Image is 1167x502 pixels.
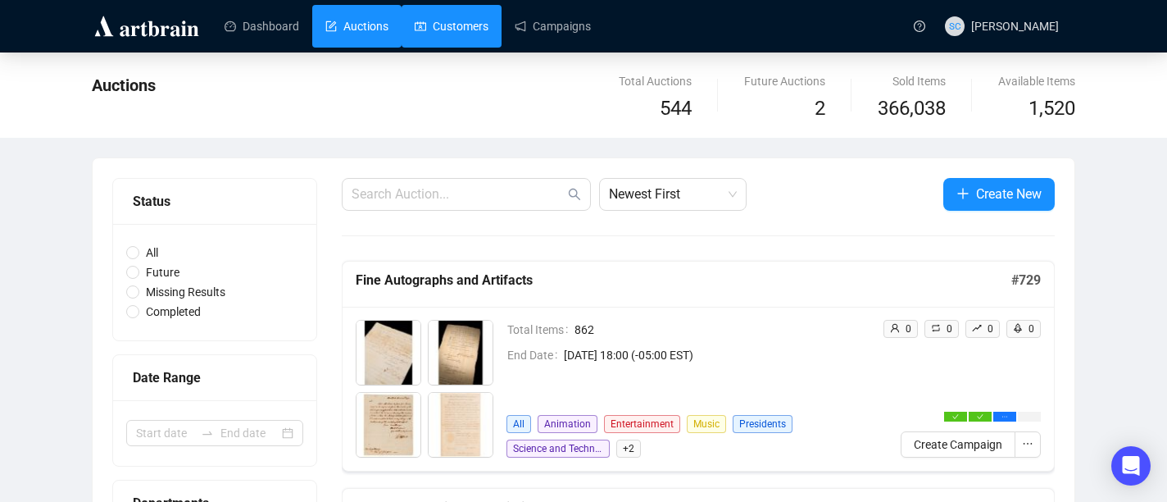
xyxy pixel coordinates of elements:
span: retweet [931,323,941,333]
a: Customers [415,5,488,48]
img: logo [92,13,202,39]
div: Sold Items [878,72,946,90]
span: Create Campaign [914,436,1002,454]
div: Future Auctions [744,72,825,90]
span: user [890,323,900,333]
h5: Fine Autographs and Artifacts [356,271,1011,290]
span: [PERSON_NAME] [971,20,1059,33]
img: 4_1.jpg [429,393,493,457]
div: Available Items [998,72,1075,90]
span: SC [949,18,960,34]
span: Create New [976,184,1042,204]
span: 1,520 [1029,94,1075,125]
span: question-circle [914,21,925,32]
div: Total Auctions [619,72,692,90]
img: 1_1.jpg [356,321,420,385]
span: All [506,415,531,433]
span: Animation [538,415,597,433]
a: Campaigns [515,5,591,48]
button: Create Campaign [901,431,1015,458]
span: ellipsis [1022,438,1033,450]
span: to [201,427,214,440]
div: Date Range [133,367,297,388]
span: All [139,244,165,262]
input: End date [220,424,279,442]
input: Start date [136,424,194,442]
span: Newest First [609,179,737,210]
span: rocket [1013,323,1023,333]
span: 2 [815,97,825,120]
span: 0 [906,323,911,335]
span: End Date [507,346,564,364]
span: Auctions [92,75,156,95]
span: plus [956,187,969,200]
div: Open Intercom Messenger [1111,446,1151,486]
span: check [977,413,983,420]
span: swap-right [201,427,214,440]
span: 0 [1029,323,1034,335]
span: Total Items [507,321,574,339]
span: 0 [947,323,952,335]
span: rise [972,323,982,333]
span: [DATE] 18:00 (-05:00 EST) [564,346,870,364]
span: 862 [574,321,870,339]
span: 366,038 [878,94,946,125]
img: 2_1.jpg [429,321,493,385]
span: 544 [660,97,692,120]
span: + 2 [616,440,641,458]
button: Create New [943,178,1055,211]
a: Fine Autographs and Artifacts#729Total Items862End Date[DATE] 18:00 (-05:00 EST)AllAnimationEnter... [342,261,1055,472]
input: Search Auction... [352,185,565,204]
span: Entertainment [604,415,680,433]
h5: # 729 [1011,271,1041,290]
span: check [952,413,959,420]
span: Completed [139,303,207,321]
span: search [568,188,581,201]
span: Science and Technology [506,440,610,458]
img: 3_1.jpg [356,393,420,457]
a: Auctions [325,5,388,48]
span: 0 [988,323,993,335]
span: ellipsis [1001,413,1008,420]
span: Music [687,415,726,433]
span: Future [139,263,186,281]
div: Status [133,191,297,212]
span: Missing Results [139,283,232,301]
a: Dashboard [225,5,299,48]
span: Presidents [733,415,792,433]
